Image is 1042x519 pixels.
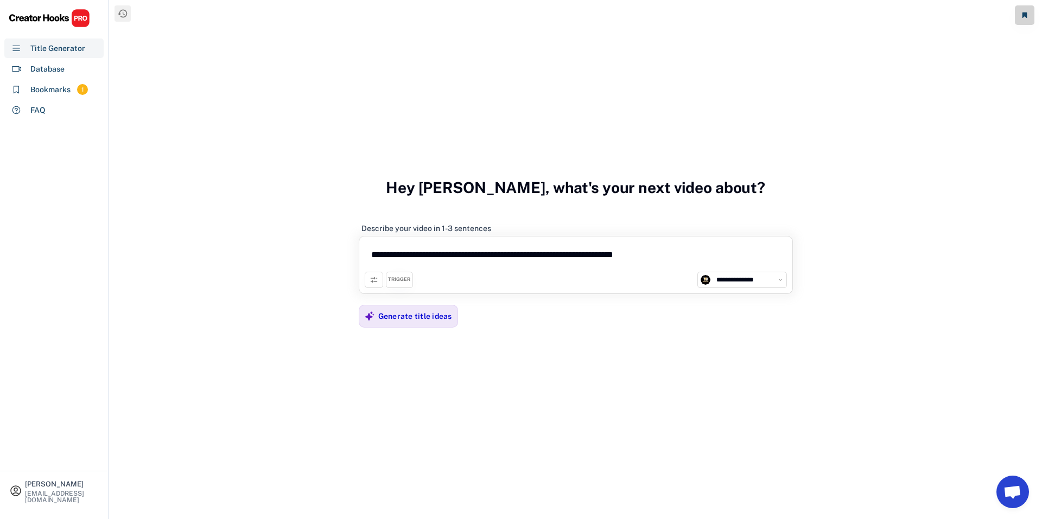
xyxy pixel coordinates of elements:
[9,9,90,28] img: CHPRO%20Logo.svg
[378,311,452,321] div: Generate title ideas
[30,63,65,75] div: Database
[701,275,710,285] img: channels4_profile.jpg
[30,43,85,54] div: Title Generator
[77,85,88,94] div: 1
[386,167,765,208] h3: Hey [PERSON_NAME], what's your next video about?
[996,476,1029,508] a: Chat abierto
[25,490,99,503] div: [EMAIL_ADDRESS][DOMAIN_NAME]
[30,84,71,95] div: Bookmarks
[361,223,491,233] div: Describe your video in 1-3 sentences
[25,480,99,488] div: [PERSON_NAME]
[388,276,410,283] div: TRIGGER
[30,105,46,116] div: FAQ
